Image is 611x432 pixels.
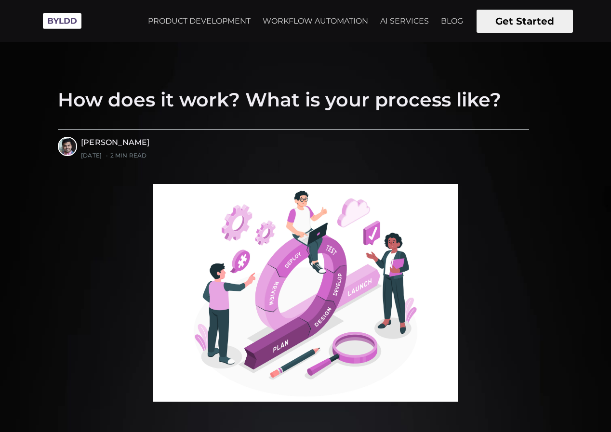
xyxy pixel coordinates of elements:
[257,9,374,33] a: WORKFLOW AUTOMATION
[477,10,573,33] button: Get Started
[81,152,102,159] time: [DATE]
[153,184,458,402] img: How does it work? What is your process like?
[142,9,256,33] a: PRODUCT DEVELOPMENT
[38,8,86,34] img: Byldd - Product Development Company
[104,152,146,159] span: 2 min read
[59,138,76,155] img: Ayush Singhvi
[58,88,529,112] h1: How does it work? What is your process like?
[106,152,108,159] span: •
[374,9,435,33] a: AI SERVICES
[81,138,150,147] a: [PERSON_NAME]
[435,9,469,33] a: BLOG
